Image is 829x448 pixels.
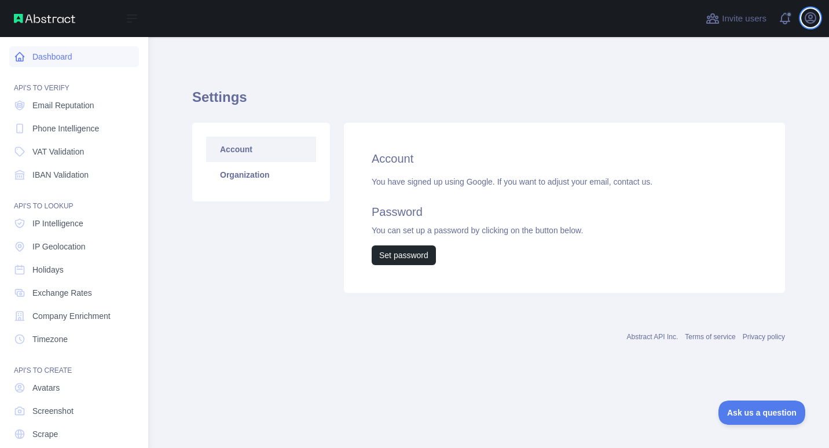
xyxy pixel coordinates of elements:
[9,352,139,375] div: API'S TO CREATE
[9,236,139,257] a: IP Geolocation
[32,218,83,229] span: IP Intelligence
[613,177,652,186] a: contact us.
[9,118,139,139] a: Phone Intelligence
[9,424,139,445] a: Scrape
[192,88,785,116] h1: Settings
[32,241,86,252] span: IP Geolocation
[372,176,757,265] div: You have signed up using Google. If you want to adjust your email, You can set up a password by c...
[9,46,139,67] a: Dashboard
[32,405,74,417] span: Screenshot
[32,428,58,440] span: Scrape
[627,333,678,341] a: Abstract API Inc.
[9,69,139,93] div: API'S TO VERIFY
[14,14,75,23] img: Abstract API
[9,377,139,398] a: Avatars
[32,146,84,157] span: VAT Validation
[9,282,139,303] a: Exchange Rates
[703,9,769,28] button: Invite users
[9,164,139,185] a: IBAN Validation
[9,188,139,211] div: API'S TO LOOKUP
[372,150,757,167] h2: Account
[32,333,68,345] span: Timezone
[9,95,139,116] a: Email Reputation
[206,137,316,162] a: Account
[32,123,99,134] span: Phone Intelligence
[9,213,139,234] a: IP Intelligence
[9,141,139,162] a: VAT Validation
[718,401,806,425] iframe: Toggle Customer Support
[372,204,757,220] h2: Password
[9,329,139,350] a: Timezone
[722,12,766,25] span: Invite users
[32,264,64,276] span: Holidays
[9,259,139,280] a: Holidays
[9,306,139,326] a: Company Enrichment
[9,401,139,421] a: Screenshot
[743,333,785,341] a: Privacy policy
[32,169,89,181] span: IBAN Validation
[32,310,111,322] span: Company Enrichment
[372,245,436,265] button: Set password
[32,100,94,111] span: Email Reputation
[206,162,316,188] a: Organization
[32,382,60,394] span: Avatars
[685,333,735,341] a: Terms of service
[32,287,92,299] span: Exchange Rates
